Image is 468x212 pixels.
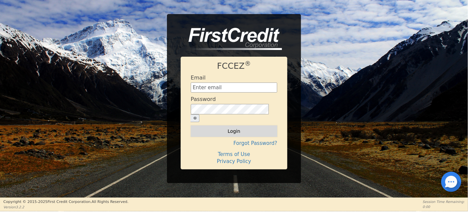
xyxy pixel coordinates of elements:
[191,83,277,93] input: Enter email
[423,199,465,204] p: Session Time Remaining:
[191,125,277,137] button: Login
[3,205,128,210] p: Version 3.2.2
[181,28,282,50] img: logo-CMu_cnol.png
[3,199,128,205] p: Copyright © 2015- 2025 First Credit Corporation.
[191,151,277,157] h4: Terms of Use
[191,74,206,81] h4: Email
[191,104,269,114] input: password
[245,60,251,67] sup: ®
[191,158,277,164] h4: Privacy Policy
[423,204,465,209] p: 0:00
[191,140,277,146] h4: Forgot Password?
[191,61,277,71] h1: FCCEZ
[92,200,128,204] span: All Rights Reserved.
[191,96,216,102] h4: Password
